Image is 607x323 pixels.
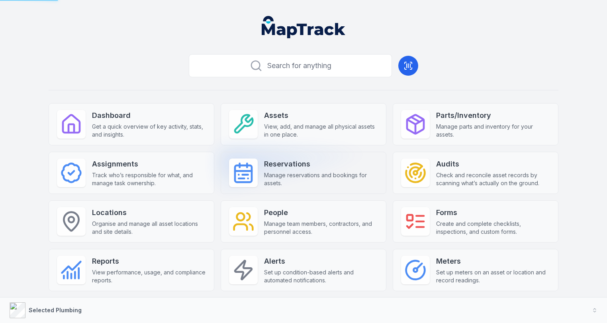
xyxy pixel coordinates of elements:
a: Parts/InventoryManage parts and inventory for your assets. [393,103,558,145]
a: AlertsSet up condition-based alerts and automated notifications. [221,249,386,291]
strong: Assignments [92,159,206,170]
a: LocationsOrganise and manage all asset locations and site details. [49,200,214,243]
strong: Audits [436,159,550,170]
span: Search for anything [267,60,331,71]
span: Check and reconcile asset records by scanning what’s actually on the ground. [436,171,550,187]
span: Set up condition-based alerts and automated notifications. [264,268,378,284]
strong: Reports [92,256,206,267]
strong: Assets [264,110,378,121]
strong: Parts/Inventory [436,110,550,121]
a: PeopleManage team members, contractors, and personnel access. [221,200,386,243]
span: View, add, and manage all physical assets in one place. [264,123,378,139]
strong: Meters [436,256,550,267]
strong: Selected Plumbing [29,307,82,313]
strong: Reservations [264,159,378,170]
strong: Forms [436,207,550,218]
span: Create and complete checklists, inspections, and custom forms. [436,220,550,236]
span: Organise and manage all asset locations and site details. [92,220,206,236]
a: ReportsView performance, usage, and compliance reports. [49,249,214,291]
span: Get a quick overview of key activity, stats, and insights. [92,123,206,139]
strong: Alerts [264,256,378,267]
a: DashboardGet a quick overview of key activity, stats, and insights. [49,103,214,145]
strong: People [264,207,378,218]
span: Manage reservations and bookings for assets. [264,171,378,187]
span: Set up meters on an asset or location and record readings. [436,268,550,284]
strong: Locations [92,207,206,218]
span: Manage team members, contractors, and personnel access. [264,220,378,236]
a: AssetsView, add, and manage all physical assets in one place. [221,103,386,145]
span: Manage parts and inventory for your assets. [436,123,550,139]
strong: Dashboard [92,110,206,121]
a: AssignmentsTrack who’s responsible for what, and manage task ownership. [49,152,214,194]
nav: Global [249,16,358,38]
a: MetersSet up meters on an asset or location and record readings. [393,249,558,291]
button: Search for anything [189,54,392,77]
a: ReservationsManage reservations and bookings for assets. [221,152,386,194]
span: Track who’s responsible for what, and manage task ownership. [92,171,206,187]
span: View performance, usage, and compliance reports. [92,268,206,284]
a: FormsCreate and complete checklists, inspections, and custom forms. [393,200,558,243]
a: AuditsCheck and reconcile asset records by scanning what’s actually on the ground. [393,152,558,194]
